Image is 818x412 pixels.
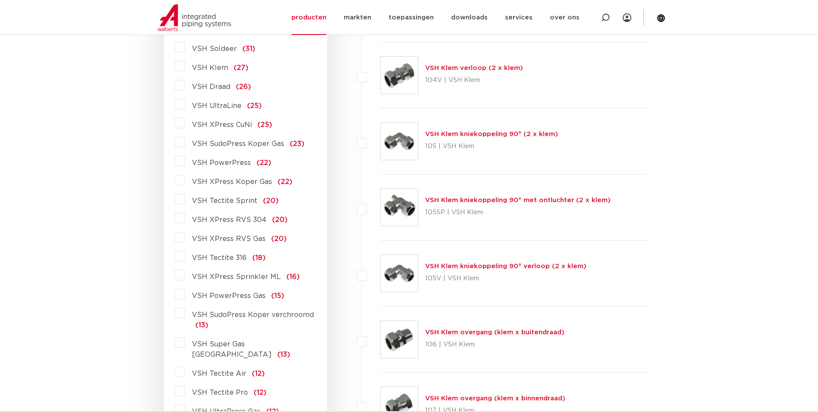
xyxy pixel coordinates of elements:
a: VSH Klem overgang (klem x buitendraad) [425,329,564,336]
span: VSH XPress Sprinkler ML [192,273,281,280]
p: 106 | VSH Klem [425,338,564,352]
span: VSH SudoPress Koper Gas [192,140,284,147]
img: Thumbnail for VSH Klem kniekoppeling 90° met ontluchter (2 x klem) [381,189,418,226]
span: VSH XPress RVS Gas [192,235,266,242]
p: 105SP | VSH Klem [425,206,611,219]
span: (26) [236,83,251,90]
span: (12) [254,389,266,396]
span: VSH XPress Koper Gas [192,178,272,185]
span: (18) [252,254,266,261]
span: (13) [277,351,290,358]
span: (16) [286,273,300,280]
span: (12) [252,370,265,377]
span: VSH XPress RVS 304 [192,216,266,223]
a: VSH Klem kniekoppeling 90° met ontluchter (2 x klem) [425,197,611,203]
span: (31) [242,45,255,52]
span: VSH XPress CuNi [192,121,252,128]
a: VSH Klem kniekoppeling 90° verloop (2 x klem) [425,263,586,269]
span: (25) [257,121,272,128]
p: 104V | VSH Klem [425,73,523,87]
img: Thumbnail for VSH Klem kniekoppeling 90° (2 x klem) [381,123,418,160]
span: VSH Tectite Sprint [192,197,257,204]
img: Thumbnail for VSH Klem verloop (2 x klem) [381,57,418,94]
span: VSH Klem [192,64,228,71]
span: VSH Tectite 316 [192,254,247,261]
p: 105V | VSH Klem [425,272,586,285]
span: (20) [263,197,279,204]
p: 105 | VSH Klem [425,139,558,153]
span: VSH UltraLine [192,102,241,109]
span: VSH PowerPress [192,159,251,166]
span: (13) [195,322,208,329]
span: VSH Tectite Air [192,370,246,377]
span: (25) [247,102,262,109]
a: VSH Klem overgang (klem x binnendraad) [425,395,565,402]
span: VSH Soldeer [192,45,237,52]
span: (23) [290,140,304,147]
span: (20) [272,216,288,223]
span: VSH SudoPress Koper verchroomd [192,311,314,318]
span: (27) [234,64,248,71]
span: (20) [271,235,287,242]
span: VSH Super Gas [GEOGRAPHIC_DATA] [192,341,272,358]
span: (22) [257,159,271,166]
img: Thumbnail for VSH Klem kniekoppeling 90° verloop (2 x klem) [381,255,418,292]
a: VSH Klem kniekoppeling 90° (2 x klem) [425,131,558,137]
span: (22) [278,178,292,185]
span: VSH PowerPress Gas [192,292,266,299]
span: VSH Tectite Pro [192,389,248,396]
span: (15) [271,292,284,299]
a: VSH Klem verloop (2 x klem) [425,65,523,71]
img: Thumbnail for VSH Klem overgang (klem x buitendraad) [381,321,418,358]
span: VSH Draad [192,83,230,90]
